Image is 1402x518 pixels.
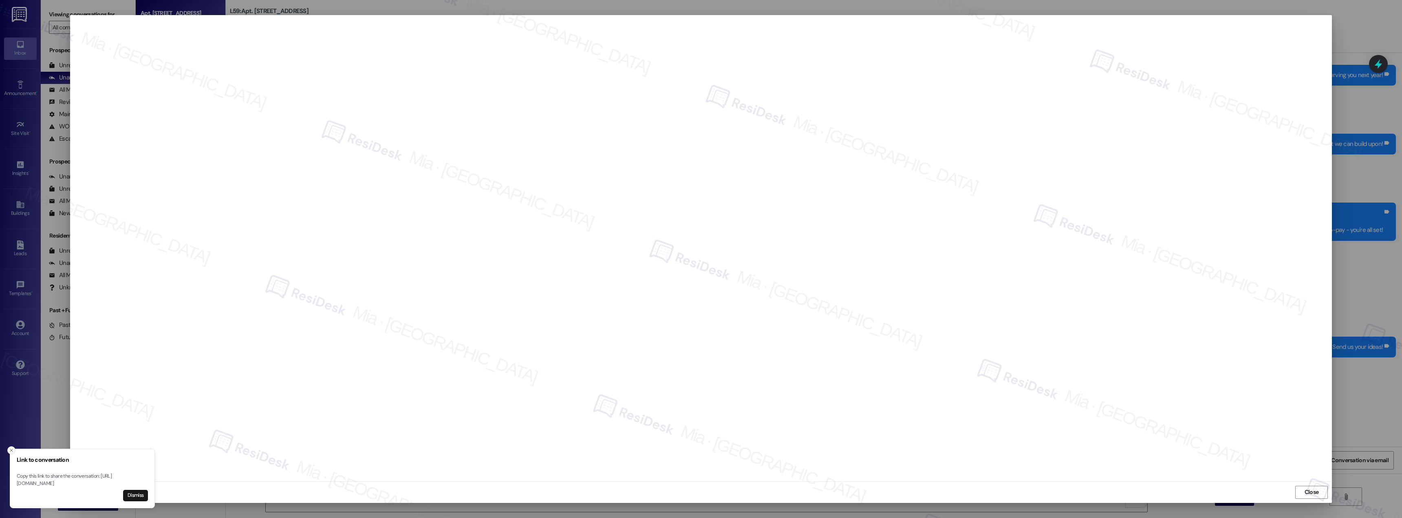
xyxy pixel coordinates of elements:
button: Close [1295,486,1328,499]
p: Copy this link to share the conversation: [URL][DOMAIN_NAME] [17,473,148,487]
button: Dismiss [123,490,148,501]
iframe: retool [74,19,1328,477]
button: Close toast [7,446,15,454]
span: Close [1305,488,1319,496]
h3: Link to conversation [17,456,148,464]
